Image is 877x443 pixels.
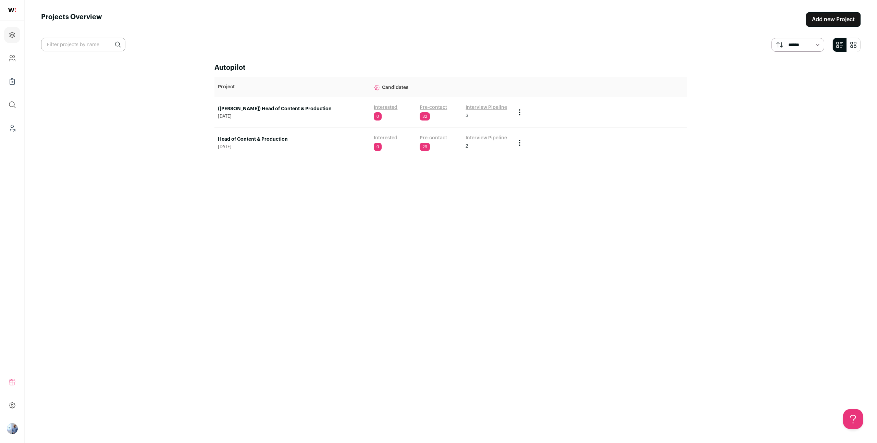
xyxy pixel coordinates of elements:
span: 3 [466,112,468,119]
a: Pre-contact [420,104,447,111]
a: Interested [374,135,397,141]
a: ([PERSON_NAME]) Head of Content & Production [218,105,367,112]
input: Filter projects by name [41,38,125,51]
span: 0 [374,143,382,151]
h2: Autopilot [214,63,687,73]
a: Pre-contact [420,135,447,141]
a: Leads (Backoffice) [4,120,20,136]
span: 0 [374,112,382,121]
a: Company and ATS Settings [4,50,20,66]
img: wellfound-shorthand-0d5821cbd27db2630d0214b213865d53afaa358527fdda9d0ea32b1df1b89c2c.svg [8,8,16,12]
button: Project Actions [516,108,524,116]
a: Interested [374,104,397,111]
button: Open dropdown [7,423,18,434]
a: Interview Pipeline [466,104,507,111]
a: Projects [4,27,20,43]
iframe: Toggle Customer Support [843,409,863,429]
a: Head of Content & Production [218,136,367,143]
a: Company Lists [4,73,20,90]
a: Add new Project [806,12,861,27]
img: 97332-medium_jpg [7,423,18,434]
span: 32 [420,112,430,121]
span: 29 [420,143,430,151]
button: Project Actions [516,139,524,147]
h1: Projects Overview [41,12,102,27]
p: Project [218,84,367,90]
a: Interview Pipeline [466,135,507,141]
span: 2 [466,143,468,150]
p: Candidates [374,80,509,94]
span: [DATE] [218,114,367,119]
span: [DATE] [218,144,367,150]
